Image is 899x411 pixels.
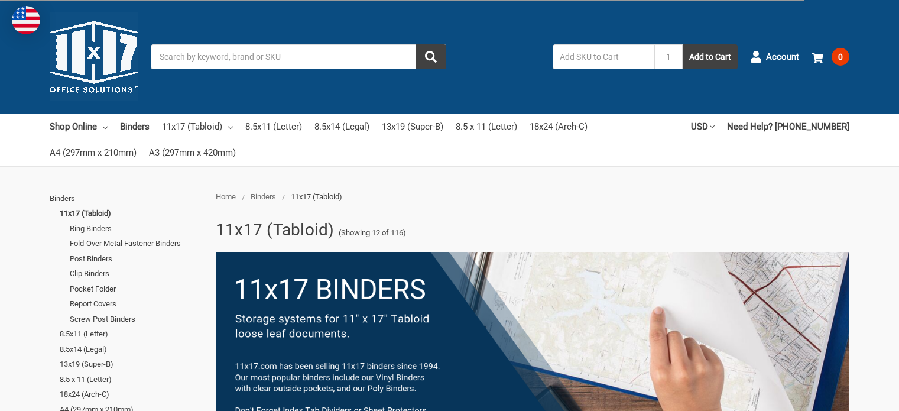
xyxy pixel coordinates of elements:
img: duty and tax information for United States [12,6,40,34]
h1: 11x17 (Tabloid) [216,215,335,245]
span: 11x17 (Tabloid) [291,192,342,201]
a: 13x19 (Super-B) [382,114,443,140]
a: 18x24 (Arch-C) [60,387,203,402]
a: 18x24 (Arch-C) [530,114,588,140]
a: Need Help? [PHONE_NUMBER] [727,114,849,140]
a: Home [216,192,236,201]
a: Screw Post Binders [70,312,203,327]
a: A4 (297mm x 210mm) [50,140,137,166]
a: Binders [120,114,150,140]
a: 0 [812,41,849,72]
a: Account [750,41,799,72]
a: USD [691,114,715,140]
span: Account [766,50,799,64]
img: 11x17.com [50,12,138,101]
a: Ring Binders [70,221,203,237]
a: 8.5x11 (Letter) [60,326,203,342]
input: Search by keyword, brand or SKU [151,44,446,69]
a: Report Covers [70,296,203,312]
a: 8.5x14 (Legal) [314,114,369,140]
a: Shop Online [50,114,108,140]
a: 8.5x11 (Letter) [245,114,302,140]
span: (Showing 12 of 116) [339,227,406,239]
a: 8.5 x 11 (Letter) [456,114,517,140]
span: 0 [832,48,849,66]
a: 8.5 x 11 (Letter) [60,372,203,387]
button: Add to Cart [683,44,738,69]
a: Binders [251,192,276,201]
a: 8.5x14 (Legal) [60,342,203,357]
a: Clip Binders [70,266,203,281]
a: Binders [50,191,203,206]
a: Post Binders [70,251,203,267]
input: Add SKU to Cart [553,44,654,69]
a: Pocket Folder [70,281,203,297]
a: A3 (297mm x 420mm) [149,140,236,166]
a: 13x19 (Super-B) [60,357,203,372]
a: 11x17 (Tabloid) [60,206,203,221]
a: Fold-Over Metal Fastener Binders [70,236,203,251]
a: 11x17 (Tabloid) [162,114,233,140]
